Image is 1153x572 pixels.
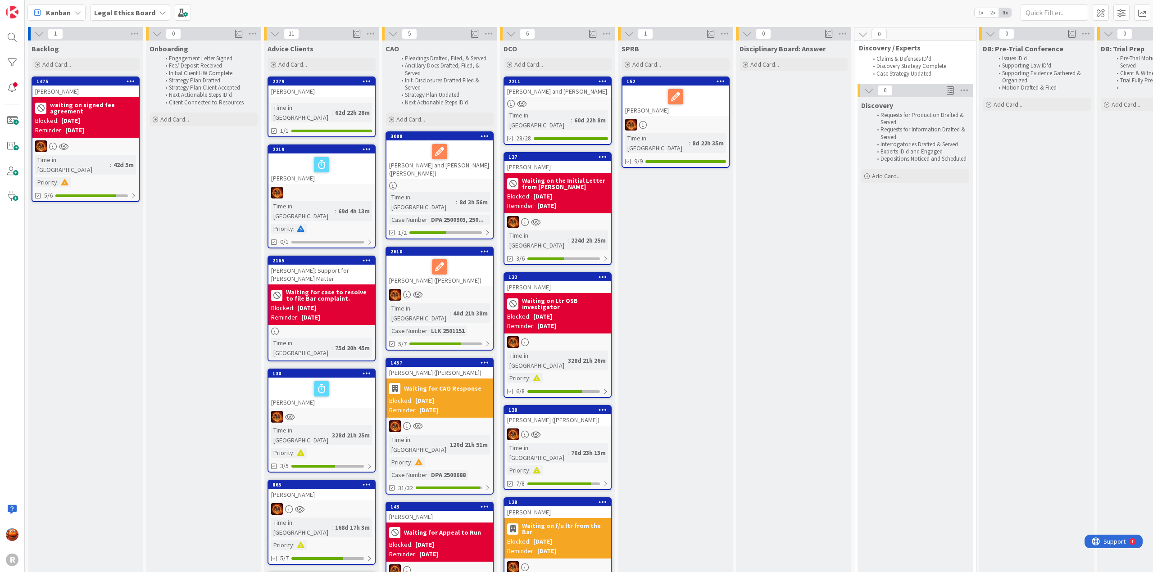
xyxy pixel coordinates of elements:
[301,313,320,322] div: [DATE]
[293,224,295,234] span: :
[271,187,283,198] img: TR
[448,440,490,450] div: 120d 21h 51m
[286,289,372,302] b: Waiting for case to resolve to file Bar complaint.
[386,359,493,367] div: 1457
[293,540,295,550] span: :
[504,273,611,281] div: 132
[110,160,111,170] span: :
[271,313,299,322] div: Reminder:
[46,7,71,18] span: Kanban
[386,248,493,256] div: 2610
[504,336,611,348] div: TR
[331,108,333,117] span: :
[35,155,110,175] div: Time in [GEOGRAPHIC_DATA]
[389,420,401,432] img: TR
[297,303,316,313] div: [DATE]
[390,504,493,510] div: 143
[507,373,529,383] div: Priority
[271,338,331,358] div: Time in [GEOGRAPHIC_DATA]
[386,248,493,286] div: 2610[PERSON_NAME] ([PERSON_NAME])
[268,378,375,408] div: [PERSON_NAME]
[160,99,256,106] li: Client Connected to Resources
[333,108,372,117] div: 62d 22h 28m
[160,62,256,69] li: Fee/ Deposit Received
[35,126,63,135] div: Reminder:
[415,396,434,405] div: [DATE]
[756,28,771,39] span: 0
[386,44,399,53] span: CAO
[268,265,375,284] div: [PERSON_NAME]: Support for [PERSON_NAME] Matter
[389,457,411,467] div: Priority
[333,522,372,532] div: 168d 17h 3m
[514,60,543,68] span: Add Card...
[572,115,608,125] div: 60d 22h 8m
[504,273,611,293] div: 132[PERSON_NAME]
[872,172,901,180] span: Add Card...
[268,481,375,500] div: 865[PERSON_NAME]
[516,254,525,263] span: 3/6
[446,440,448,450] span: :
[533,312,552,321] div: [DATE]
[872,126,968,141] li: Requests for Information Drafted & Served
[872,29,887,40] span: 0
[19,1,41,12] span: Support
[451,308,490,318] div: 40d 21h 38m
[390,360,493,366] div: 1457
[529,373,531,383] span: :
[268,411,375,423] div: TR
[999,8,1011,17] span: 3x
[456,197,457,207] span: :
[622,119,729,131] div: TR
[389,405,417,415] div: Reminder:
[268,489,375,500] div: [PERSON_NAME]
[386,289,493,301] div: TR
[522,297,608,310] b: Waiting on Ltr OSB investigator
[268,257,375,284] div: 2165[PERSON_NAME]: Support for [PERSON_NAME] Matter
[271,425,328,445] div: Time in [GEOGRAPHIC_DATA]
[268,77,375,97] div: 2279[PERSON_NAME]
[868,55,966,63] li: Claims & Defenses ID'd
[419,405,438,415] div: [DATE]
[32,44,59,53] span: Backlog
[268,86,375,97] div: [PERSON_NAME]
[533,537,552,546] div: [DATE]
[396,62,492,77] li: Ancillary Docs Drafted, Filed, & Served
[504,161,611,173] div: [PERSON_NAME]
[567,235,569,245] span: :
[533,192,552,201] div: [DATE]
[1112,100,1140,108] span: Add Card...
[160,84,256,91] li: Strategy Plan Client Accepted
[268,257,375,265] div: 2165
[622,77,729,116] div: 152[PERSON_NAME]
[504,506,611,518] div: [PERSON_NAME]
[402,28,417,39] span: 5
[271,224,293,234] div: Priority
[622,77,729,86] div: 152
[335,206,336,216] span: :
[389,396,413,405] div: Blocked:
[150,44,188,53] span: Onboarding
[1101,44,1144,53] span: DB: Trial Prep
[48,28,63,39] span: 1
[504,86,611,97] div: [PERSON_NAME] and [PERSON_NAME]
[271,103,331,122] div: Time in [GEOGRAPHIC_DATA]
[268,369,375,408] div: 130[PERSON_NAME]
[508,499,611,505] div: 128
[507,428,519,440] img: TR
[529,465,531,475] span: :
[427,215,429,225] span: :
[994,100,1022,108] span: Add Card...
[272,146,375,153] div: 2219
[507,216,519,228] img: TR
[61,116,80,126] div: [DATE]
[386,359,493,378] div: 1457[PERSON_NAME] ([PERSON_NAME])
[160,91,256,99] li: Next Actionable Steps ID'd
[429,215,486,225] div: DPA 2500903, 250...
[507,336,519,348] img: TR
[389,303,449,323] div: Time in [GEOGRAPHIC_DATA]
[569,235,608,245] div: 224d 2h 25m
[272,370,375,377] div: 130
[333,343,372,353] div: 75d 20h 45m
[94,8,155,17] b: Legal Ethics Board
[632,60,661,68] span: Add Card...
